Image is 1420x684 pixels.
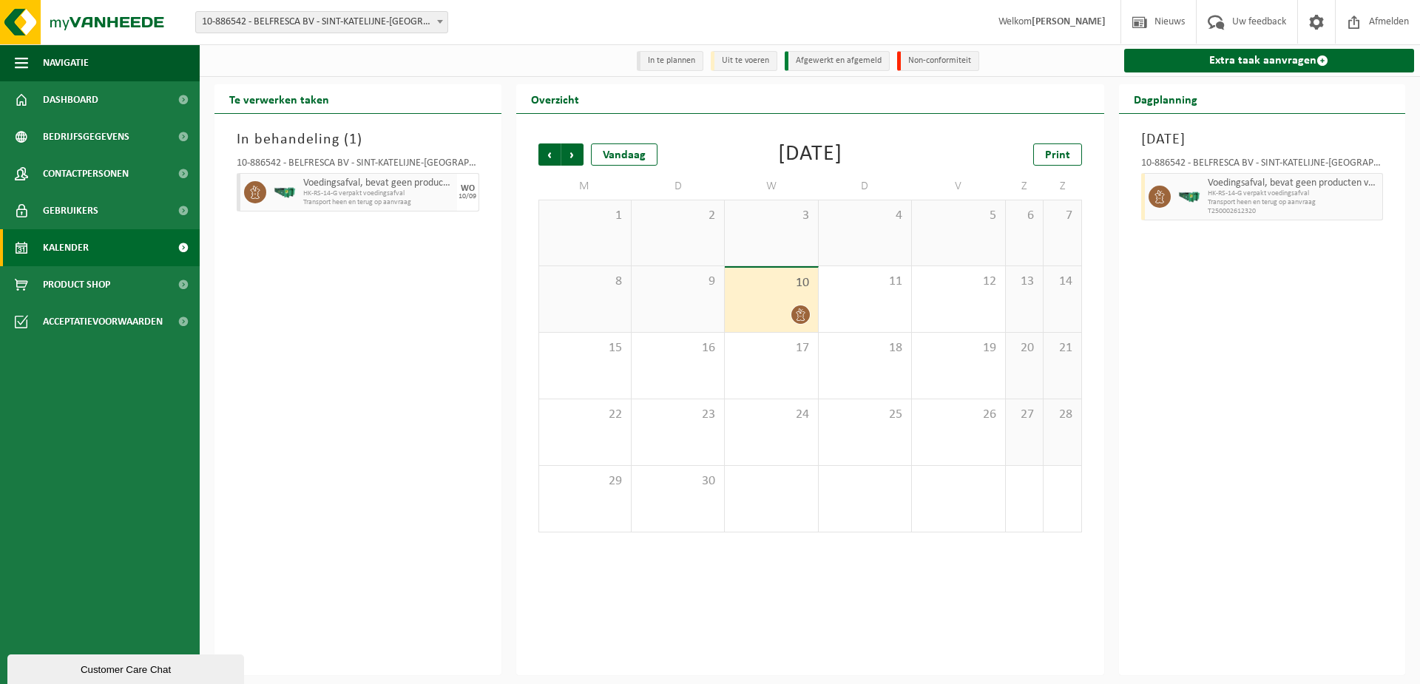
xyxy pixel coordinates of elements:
h2: Dagplanning [1119,84,1212,113]
iframe: chat widget [7,651,247,684]
span: Product Shop [43,266,110,303]
span: Bedrijfsgegevens [43,118,129,155]
strong: [PERSON_NAME] [1032,16,1106,27]
span: 27 [1013,407,1035,423]
span: 22 [547,407,623,423]
span: 7 [1051,208,1073,224]
span: Voedingsafval, bevat geen producten van dierlijke oorsprong, gemengde verpakking (exclusief glas) [303,177,453,189]
span: 11 [826,274,904,290]
span: Voedingsafval, bevat geen producten van dierlijke oorsprong, gemengde verpakking (exclusief glas) [1208,177,1379,189]
td: D [632,173,725,200]
span: 30 [639,473,717,490]
div: 10/09 [459,193,476,200]
span: 6 [1013,208,1035,224]
td: W [725,173,818,200]
h2: Overzicht [516,84,594,113]
span: 20 [1013,340,1035,356]
span: HK-RS-14-G verpakt voedingsafval [303,189,453,198]
span: 24 [732,407,810,423]
span: 16 [639,340,717,356]
span: 19 [919,340,997,356]
td: V [912,173,1005,200]
div: 10-886542 - BELFRESCA BV - SINT-KATELIJNE-[GEOGRAPHIC_DATA] [1141,158,1384,173]
span: Dashboard [43,81,98,118]
h3: [DATE] [1141,129,1384,151]
span: 10 [732,275,810,291]
img: HK-RS-14-GN-00 [1178,192,1200,203]
span: 13 [1013,274,1035,290]
span: 23 [639,407,717,423]
span: 17 [732,340,810,356]
li: Non-conformiteit [897,51,979,71]
td: Z [1044,173,1081,200]
h3: In behandeling ( ) [237,129,479,151]
span: 10-886542 - BELFRESCA BV - SINT-KATELIJNE-WAVER [195,11,448,33]
span: 26 [919,407,997,423]
span: 3 [732,208,810,224]
span: Kalender [43,229,89,266]
div: Vandaag [591,143,657,166]
span: 4 [826,208,904,224]
span: Transport heen en terug op aanvraag [1208,198,1379,207]
span: 1 [349,132,357,147]
span: 8 [547,274,623,290]
span: Contactpersonen [43,155,129,192]
div: [DATE] [778,143,842,166]
td: Z [1006,173,1044,200]
span: 25 [826,407,904,423]
span: Vorige [538,143,561,166]
li: Uit te voeren [711,51,777,71]
span: 29 [547,473,623,490]
span: 9 [639,274,717,290]
span: Acceptatievoorwaarden [43,303,163,340]
span: 15 [547,340,623,356]
span: 1 [547,208,623,224]
a: Extra taak aanvragen [1124,49,1415,72]
span: 28 [1051,407,1073,423]
td: D [819,173,912,200]
li: Afgewerkt en afgemeld [785,51,890,71]
td: M [538,173,632,200]
span: 18 [826,340,904,356]
div: WO [461,184,475,193]
span: Navigatie [43,44,89,81]
span: 12 [919,274,997,290]
span: 14 [1051,274,1073,290]
span: Volgende [561,143,584,166]
li: In te plannen [637,51,703,71]
span: 21 [1051,340,1073,356]
span: 2 [639,208,717,224]
span: Transport heen en terug op aanvraag [303,198,453,207]
span: T250002612320 [1208,207,1379,216]
span: Gebruikers [43,192,98,229]
span: 10-886542 - BELFRESCA BV - SINT-KATELIJNE-WAVER [196,12,447,33]
h2: Te verwerken taken [214,84,344,113]
span: Print [1045,149,1070,161]
a: Print [1033,143,1082,166]
span: 5 [919,208,997,224]
img: HK-RS-14-GN-00 [274,187,296,198]
span: HK-RS-14-G verpakt voedingsafval [1208,189,1379,198]
div: 10-886542 - BELFRESCA BV - SINT-KATELIJNE-[GEOGRAPHIC_DATA] [237,158,479,173]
